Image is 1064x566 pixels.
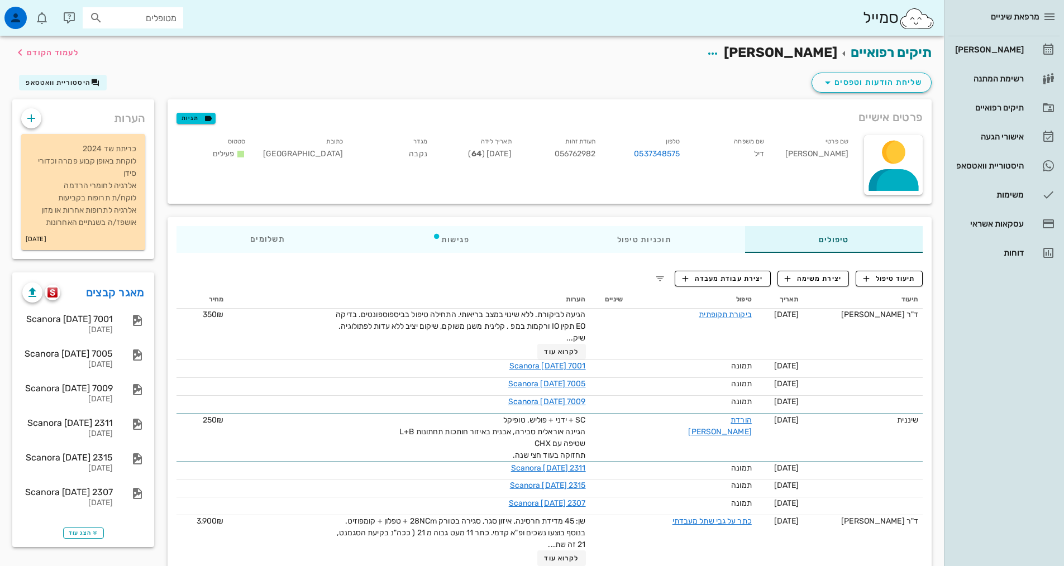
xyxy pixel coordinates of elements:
[228,291,590,309] th: הערות
[672,516,752,526] a: כתר על גבי שתל מעבדתי
[774,397,799,406] span: [DATE]
[812,73,932,93] button: שליחת הודעות וטפסים
[263,149,343,159] span: [GEOGRAPHIC_DATA]
[213,149,235,159] span: פעילים
[544,554,579,562] span: לקרוא עוד
[634,148,680,160] a: 0537348575
[953,248,1024,257] div: דוחות
[774,463,799,473] span: [DATE]
[803,291,923,309] th: תיעוד
[197,516,224,526] span: 3,900₪
[22,487,113,497] div: Scanora [DATE] 2307
[863,6,935,30] div: סמייל
[724,45,837,60] span: [PERSON_NAME]
[773,133,857,167] div: [PERSON_NAME]
[337,516,585,549] span: שן: 45 מדידת חרסינה, איזון סגר, סגירה בטורק 28NCm + טפלון + קומפוזיט. בנוסף בוצעו נשכים ופ"א קדמי...
[19,75,107,90] button: היסטוריית וואטסאפ
[731,397,752,406] span: תמונה
[471,149,482,159] strong: 64
[948,210,1060,237] a: עסקאות אשראי
[22,348,113,359] div: Scanora [DATE] 7005
[948,36,1060,63] a: [PERSON_NAME]
[176,113,216,124] button: תגיות
[991,12,1039,22] span: מרפאת שיניים
[774,481,799,490] span: [DATE]
[508,397,586,406] a: Scanora [DATE] 7009
[555,149,596,159] span: 056762982
[228,138,246,145] small: סטטוס
[468,149,511,159] span: [DATE] ( )
[948,152,1060,179] a: היסטוריית וואטסאפ
[953,190,1024,199] div: משימות
[26,79,90,87] span: היסטוריית וואטסאפ
[785,274,842,284] span: יצירת משימה
[808,309,918,320] div: ד"ר [PERSON_NAME]
[30,143,136,229] p: כריתת שד 2024 לוקחת באופן קבוע פמרה וכדורי סידן אלרגיה לחומרי הרדמה לוקח/ת תרופות בקביעות אלרגיה ...
[543,226,745,253] div: תוכניות טיפול
[745,226,923,253] div: טיפולים
[22,383,113,394] div: Scanora [DATE] 7009
[953,161,1024,170] div: היסטוריית וואטסאפ
[413,138,427,145] small: מגדר
[203,310,223,319] span: 350₪
[899,7,935,30] img: SmileCloud logo
[22,429,113,439] div: [DATE]
[537,550,586,566] button: לקרוא עוד
[731,379,752,388] span: תמונה
[777,271,850,286] button: יצירת משימה
[510,481,586,490] a: Scanora [DATE] 2315
[731,498,752,508] span: תמונה
[731,481,752,490] span: תמונה
[565,138,595,145] small: תעודת זהות
[821,76,922,89] span: שליחת הודעות וטפסים
[948,94,1060,121] a: תיקים רפואיים
[537,344,586,359] button: לקרוא עוד
[509,361,586,371] a: Scanora [DATE] 7001
[22,395,113,404] div: [DATE]
[734,138,764,145] small: שם משפחה
[774,516,799,526] span: [DATE]
[203,415,223,425] span: 250₪
[683,274,763,284] span: יצירת עבודת מעבדה
[27,48,79,57] span: לעמוד הקודם
[352,133,436,167] div: נקבה
[182,113,211,123] span: תגיות
[544,348,579,356] span: לקרוא עוד
[508,379,586,388] a: Scanora [DATE] 7005
[22,418,113,428] div: Scanora [DATE] 2311
[699,310,751,319] a: ביקורת תקופתית
[22,325,113,335] div: [DATE]
[774,379,799,388] span: [DATE]
[69,530,98,536] span: הצג עוד
[590,291,627,309] th: שיניים
[45,285,60,300] button: scanora logo
[808,515,918,527] div: ד"ר [PERSON_NAME]
[731,463,752,473] span: תמונה
[22,314,113,324] div: Scanora [DATE] 7001
[359,226,543,253] div: פגישות
[851,45,932,60] a: תיקים רפואיים
[22,498,113,508] div: [DATE]
[33,9,40,16] span: תג
[511,463,586,473] a: Scanora [DATE] 2311
[953,132,1024,141] div: אישורי הגעה
[326,138,343,145] small: כתובת
[86,284,145,301] a: מאגר קבצים
[948,239,1060,266] a: דוחות
[858,108,923,126] span: פרטים אישיים
[22,452,113,463] div: Scanora [DATE] 2315
[22,360,113,370] div: [DATE]
[953,74,1024,83] div: רשימת המתנה
[731,361,752,371] span: תמונה
[774,361,799,371] span: [DATE]
[22,464,113,473] div: [DATE]
[774,415,799,425] span: [DATE]
[863,274,915,284] span: תיעוד טיפול
[774,498,799,508] span: [DATE]
[250,236,285,243] span: תשלומים
[808,414,918,426] div: שיננית
[953,45,1024,54] div: [PERSON_NAME]
[688,415,751,437] a: הורדת [PERSON_NAME]
[948,181,1060,208] a: משימות
[774,310,799,319] span: [DATE]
